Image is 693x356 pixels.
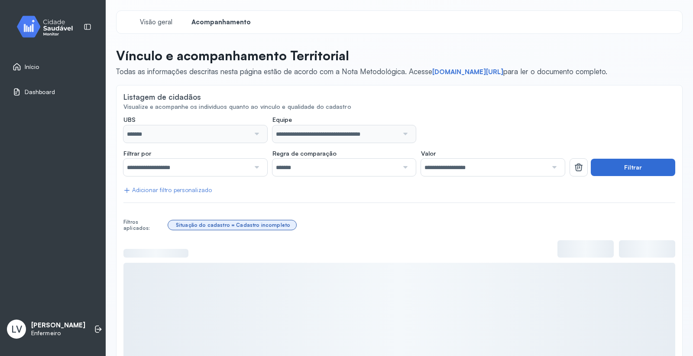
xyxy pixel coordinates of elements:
span: Acompanhamento [191,18,251,26]
button: Filtrar [591,159,675,176]
img: monitor.svg [9,14,87,39]
span: Equipe [272,116,292,124]
span: Todas as informações descritas nesta página estão de acordo com a Nota Metodológica. Acesse para ... [116,67,607,76]
div: Listagem de cidadãos [123,92,201,101]
span: Visão geral [140,18,172,26]
span: UBS [123,116,136,124]
span: LV [11,323,22,335]
div: Visualize e acompanhe os indivíduos quanto ao vínculo e qualidade do cadastro [123,103,675,111]
a: [DOMAIN_NAME][URL] [432,68,503,76]
div: Adicionar filtro personalizado [123,186,212,194]
span: Regra de comparação [272,150,337,157]
div: Filtros aplicados: [123,219,165,232]
span: Filtrar por [123,150,151,157]
span: Valor [421,150,436,157]
p: Enfermeiro [31,330,85,337]
div: Situação do cadastro = Cadastro incompleto [176,222,290,228]
a: Início [13,62,93,71]
span: Dashboard [25,88,55,96]
a: Dashboard [13,88,93,96]
span: Início [25,63,39,71]
p: Vínculo e acompanhamento Territorial [116,48,607,63]
p: [PERSON_NAME] [31,321,85,330]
